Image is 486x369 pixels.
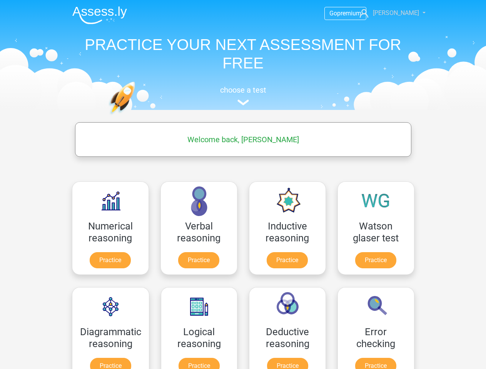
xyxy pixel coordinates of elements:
[337,10,361,17] span: premium
[329,10,337,17] span: Go
[66,85,420,106] a: choose a test
[79,135,408,144] h5: Welcome back, [PERSON_NAME]
[325,8,366,18] a: Gopremium
[267,252,308,268] a: Practice
[66,35,420,72] h1: PRACTICE YOUR NEXT ASSESSMENT FOR FREE
[90,252,131,268] a: Practice
[373,9,419,17] span: [PERSON_NAME]
[237,100,249,105] img: assessment
[109,81,165,151] img: practice
[357,8,420,18] a: [PERSON_NAME]
[72,6,127,24] img: Assessly
[355,252,396,268] a: Practice
[178,252,219,268] a: Practice
[66,85,420,95] h5: choose a test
